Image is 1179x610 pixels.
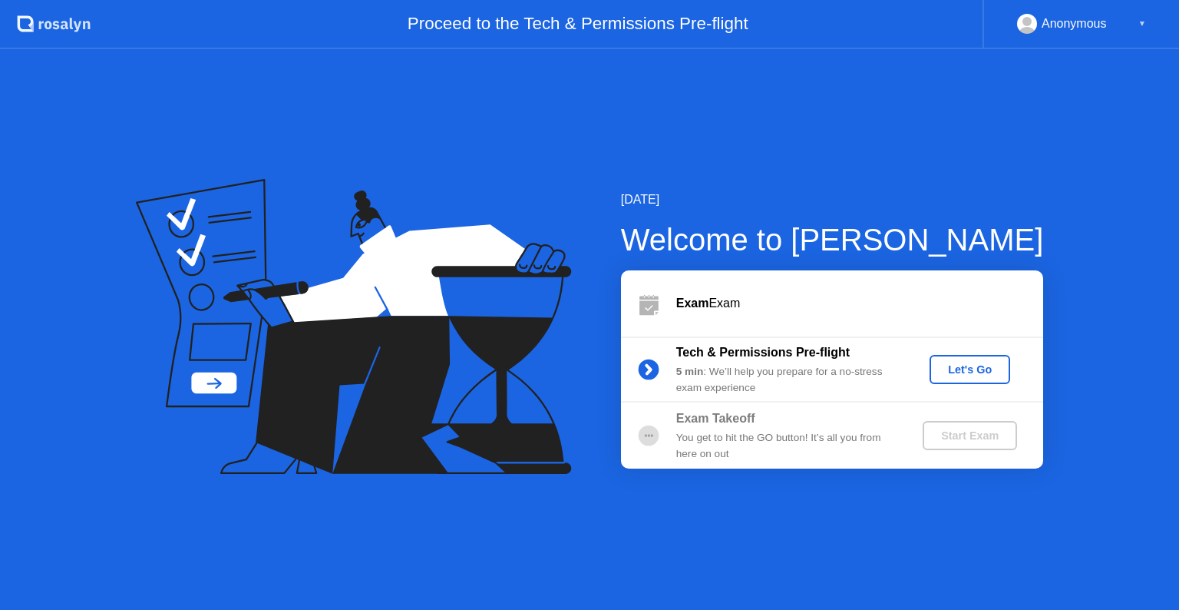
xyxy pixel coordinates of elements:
[676,430,897,462] div: You get to hit the GO button! It’s all you from here on out
[1138,14,1146,34] div: ▼
[936,363,1004,376] div: Let's Go
[930,355,1010,384] button: Let's Go
[676,412,755,425] b: Exam Takeoff
[676,294,1043,313] div: Exam
[621,217,1044,263] div: Welcome to [PERSON_NAME]
[929,429,1011,442] div: Start Exam
[923,421,1017,450] button: Start Exam
[676,346,850,359] b: Tech & Permissions Pre-flight
[621,191,1044,209] div: [DATE]
[676,297,709,310] b: Exam
[676,366,704,377] b: 5 min
[676,364,897,396] div: : We’ll help you prepare for a no-stress exam experience
[1042,14,1107,34] div: Anonymous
